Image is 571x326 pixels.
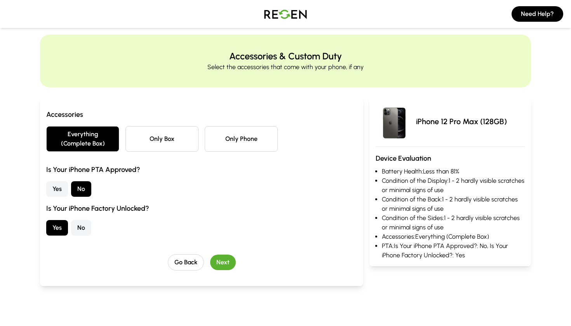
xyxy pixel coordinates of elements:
[512,6,563,22] button: Need Help?
[71,181,91,197] button: No
[207,62,364,72] p: Select the accessories that come with your phone, if any
[71,220,91,236] button: No
[125,126,198,152] button: Only Box
[229,50,342,62] h2: Accessories & Custom Duty
[46,203,357,214] h3: Is Your iPhone Factory Unlocked?
[46,109,357,120] h3: Accessories
[210,255,236,270] button: Next
[46,126,119,152] button: Everything (Complete Box)
[382,232,525,241] li: Accessories: Everything (Complete Box)
[416,116,507,127] p: iPhone 12 Pro Max (128GB)
[258,3,313,25] img: Logo
[376,153,525,164] h3: Device Evaluation
[382,241,525,260] li: PTA: Is Your iPhone PTA Approved?: No, Is Your iPhone Factory Unlocked?: Yes
[46,220,68,236] button: Yes
[382,213,525,232] li: Condition of the Sides: 1 - 2 hardly visible scratches or minimal signs of use
[205,126,278,152] button: Only Phone
[382,195,525,213] li: Condition of the Back: 1 - 2 hardly visible scratches or minimal signs of use
[382,167,525,176] li: Battery Health: Less than 81%
[376,103,413,140] img: iPhone 12 Pro Max
[382,176,525,195] li: Condition of the Display: 1 - 2 hardly visible scratches or minimal signs of use
[168,254,204,271] button: Go Back
[46,164,357,175] h3: Is Your iPhone PTA Approved?
[46,181,68,197] button: Yes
